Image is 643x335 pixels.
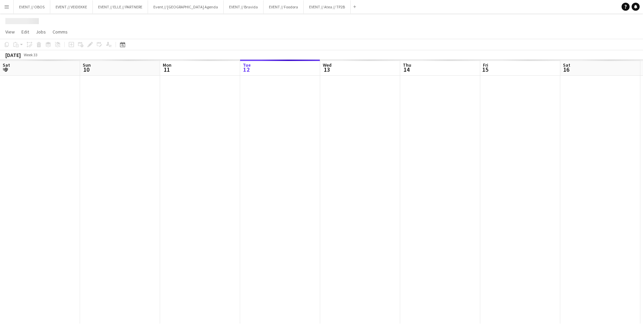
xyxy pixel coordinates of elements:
span: Sat [3,62,10,68]
span: 15 [482,66,488,73]
button: EVENT // OBOS [14,0,50,13]
button: EVENT // Bravida [224,0,264,13]
span: Jobs [36,29,46,35]
a: Jobs [33,27,49,36]
span: 16 [562,66,570,73]
span: 9 [2,66,10,73]
span: Wed [323,62,332,68]
span: Edit [21,29,29,35]
span: Comms [53,29,68,35]
button: Event // [GEOGRAPHIC_DATA] Agenda [148,0,224,13]
div: [DATE] [5,52,21,58]
button: EVENT // Foodora [264,0,304,13]
span: Sat [563,62,570,68]
button: EVENT // VEIDEKKE [50,0,93,13]
span: Sun [83,62,91,68]
span: Fri [483,62,488,68]
span: 13 [322,66,332,73]
span: 12 [242,66,251,73]
span: Tue [243,62,251,68]
a: Comms [50,27,70,36]
span: Thu [403,62,411,68]
span: Week 33 [22,52,39,57]
button: EVENT // Atea // TP2B [304,0,351,13]
span: 10 [82,66,91,73]
a: View [3,27,17,36]
span: 14 [402,66,411,73]
a: Edit [19,27,32,36]
span: 11 [162,66,171,73]
span: View [5,29,15,35]
button: EVENT // ELLE // PARTNERE [93,0,148,13]
span: Mon [163,62,171,68]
